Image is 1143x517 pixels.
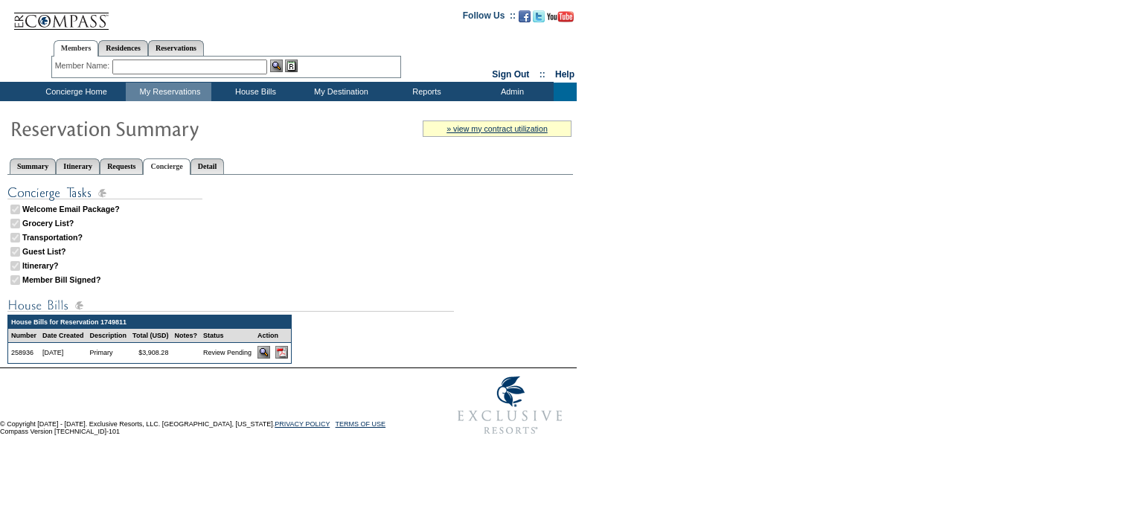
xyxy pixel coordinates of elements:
strong: Transportation? [22,233,83,242]
td: My Reservations [126,83,211,101]
img: Reservaton Summary [10,113,307,143]
strong: Member Bill Signed? [22,275,100,284]
td: House Bills for Reservation 1749811 [8,315,291,329]
td: Review Pending [200,343,254,363]
a: Detail [190,158,225,174]
a: Sign Out [492,69,529,80]
a: Members [54,40,99,57]
img: subTtlConTasks.gif [7,184,202,202]
td: Reports [382,83,468,101]
strong: Guest List? [22,247,66,256]
a: Requests [100,158,143,174]
a: Help [555,69,574,80]
img: View [270,60,283,72]
a: Reservations [148,40,204,56]
td: $3,908.28 [129,343,171,363]
td: [DATE] [39,343,87,363]
img: Become our fan on Facebook [519,10,531,22]
td: House Bills [211,83,297,101]
td: Date Created [39,329,87,343]
img: Follow us on Twitter [533,10,545,22]
a: » view my contract utilization [446,124,548,133]
strong: Grocery List? [22,219,74,228]
div: Member Name: [55,60,112,72]
img: Exclusive Resorts [444,368,577,443]
td: Concierge Home [24,83,126,101]
td: Number [8,329,39,343]
td: Notes? [171,329,200,343]
strong: Welcome Email Package? [22,205,120,213]
td: Status [200,329,254,343]
td: Follow Us :: [463,9,516,27]
a: Concierge [143,158,190,175]
a: Subscribe to our YouTube Channel [547,15,574,24]
a: TERMS OF USE [336,420,386,428]
a: Summary [10,158,56,174]
td: Admin [468,83,554,101]
span: :: [540,69,545,80]
a: Follow us on Twitter [533,15,545,24]
strong: Itinerary? [22,261,59,270]
td: My Destination [297,83,382,101]
a: Itinerary [56,158,100,174]
img: Subscribe to our YouTube Channel [547,11,574,22]
td: Total (USD) [129,329,171,343]
a: Residences [98,40,148,56]
img: Reservations [285,60,298,72]
td: Description [87,329,130,343]
a: PRIVACY POLICY [275,420,330,428]
a: Become our fan on Facebook [519,15,531,24]
td: Primary [87,343,130,363]
td: Action [254,329,292,343]
td: 258936 [8,343,39,363]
